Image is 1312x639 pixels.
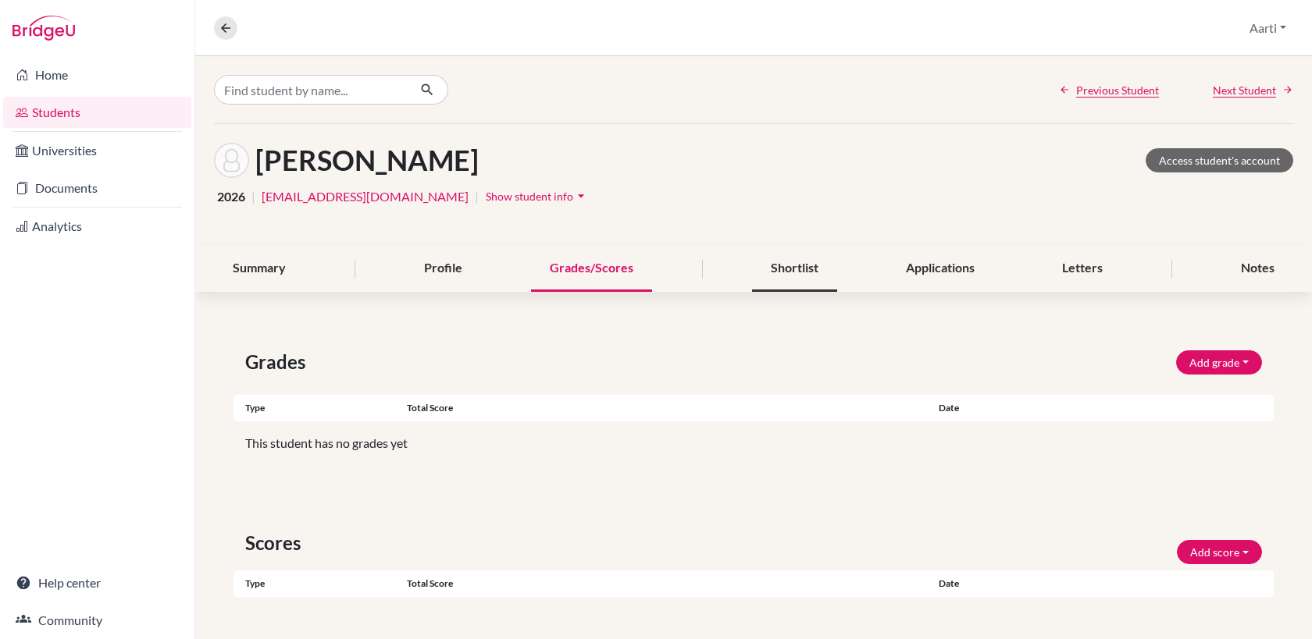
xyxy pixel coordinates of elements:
[1222,246,1293,292] div: Notes
[407,401,927,415] div: Total score
[927,401,1187,415] div: Date
[234,577,407,591] div: Type
[531,246,652,292] div: Grades/Scores
[485,184,590,208] button: Show student infoarrow_drop_down
[1059,82,1159,98] a: Previous Student
[234,401,407,415] div: Type
[3,605,191,636] a: Community
[262,187,469,206] a: [EMAIL_ADDRESS][DOMAIN_NAME]
[245,348,312,376] span: Grades
[752,246,837,292] div: Shortlist
[1242,13,1293,43] button: Aarti
[245,529,307,557] span: Scores
[3,172,191,204] a: Documents
[1213,82,1276,98] span: Next Student
[3,135,191,166] a: Universities
[405,246,481,292] div: Profile
[214,246,305,292] div: Summary
[927,577,1100,591] div: Date
[407,577,927,591] div: Total score
[1043,246,1121,292] div: Letters
[887,246,993,292] div: Applications
[573,188,589,204] i: arrow_drop_down
[1177,540,1262,564] button: Add score
[214,143,249,178] img: Umar Umar Rifath's avatar
[1146,148,1293,172] a: Access student's account
[214,75,408,105] input: Find student by name...
[3,97,191,128] a: Students
[1076,82,1159,98] span: Previous Student
[245,434,1262,453] p: This student has no grades yet
[3,567,191,598] a: Help center
[1213,82,1293,98] a: Next Student
[3,59,191,91] a: Home
[12,16,75,41] img: Bridge-U
[3,211,191,242] a: Analytics
[486,190,573,203] span: Show student info
[217,187,245,206] span: 2026
[475,187,479,206] span: |
[255,144,479,177] h1: [PERSON_NAME]
[251,187,255,206] span: |
[1176,350,1262,375] button: Add grade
